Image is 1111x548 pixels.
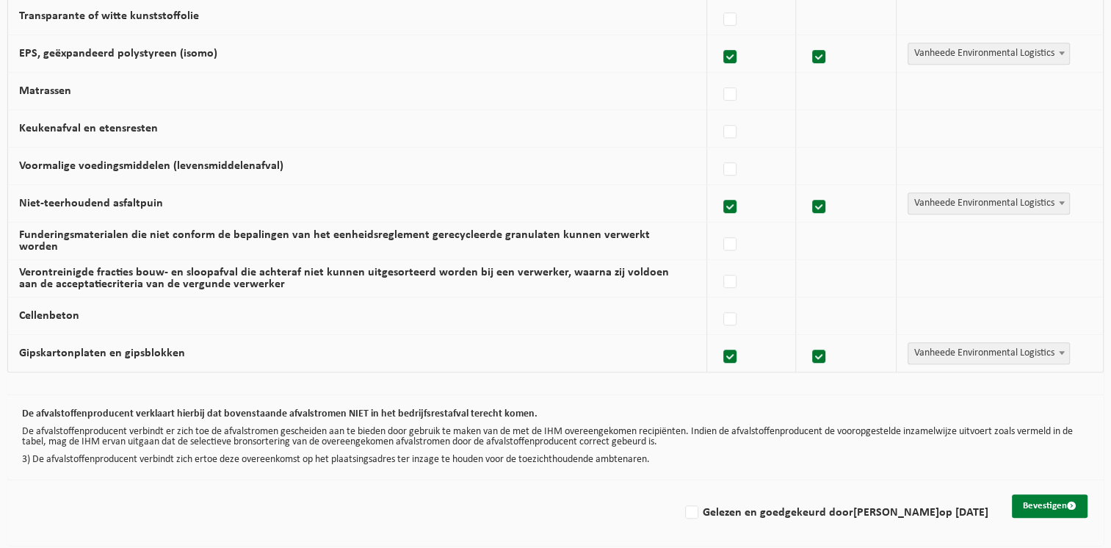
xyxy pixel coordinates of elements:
label: Funderingsmaterialen die niet conform de bepalingen van het eenheidsreglement gerecycleerde granu... [19,229,650,253]
span: Vanheede Environmental Logistics [908,343,1069,364]
span: Vanheede Environmental Logistics [908,342,1070,364]
label: Niet-teerhoudend asfaltpuin [19,198,163,209]
span: Vanheede Environmental Logistics [908,193,1069,214]
label: Transparante of witte kunststoffolie [19,10,199,22]
label: Voormalige voedingsmiddelen (levensmiddelenafval) [19,160,283,172]
label: Gipskartonplaten en gipsblokken [19,347,185,359]
label: Matrassen [19,85,71,97]
p: De afvalstoffenproducent verbindt er zich toe de afvalstromen gescheiden aan te bieden door gebru... [22,427,1089,447]
label: Gelezen en goedgekeurd door op [DATE] [682,502,988,524]
label: Verontreinigde fracties bouw- en sloopafval die achteraf niet kunnen uitgesorteerd worden bij een... [19,267,669,290]
strong: [PERSON_NAME] [853,507,939,519]
b: De afvalstoffenproducent verklaart hierbij dat bovenstaande afvalstromen NIET in het bedrijfsrest... [22,408,538,419]
span: Vanheede Environmental Logistics [908,43,1069,64]
button: Bevestigen [1012,494,1088,518]
p: 3) De afvalstoffenproducent verbindt zich ertoe deze overeenkomst op het plaatsingsadres ter inza... [22,455,1089,465]
label: Keukenafval en etensresten [19,123,158,134]
label: Cellenbeton [19,310,79,322]
span: Vanheede Environmental Logistics [908,43,1070,65]
label: EPS, geëxpandeerd polystyreen (isomo) [19,48,217,60]
span: Vanheede Environmental Logistics [908,192,1070,214]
